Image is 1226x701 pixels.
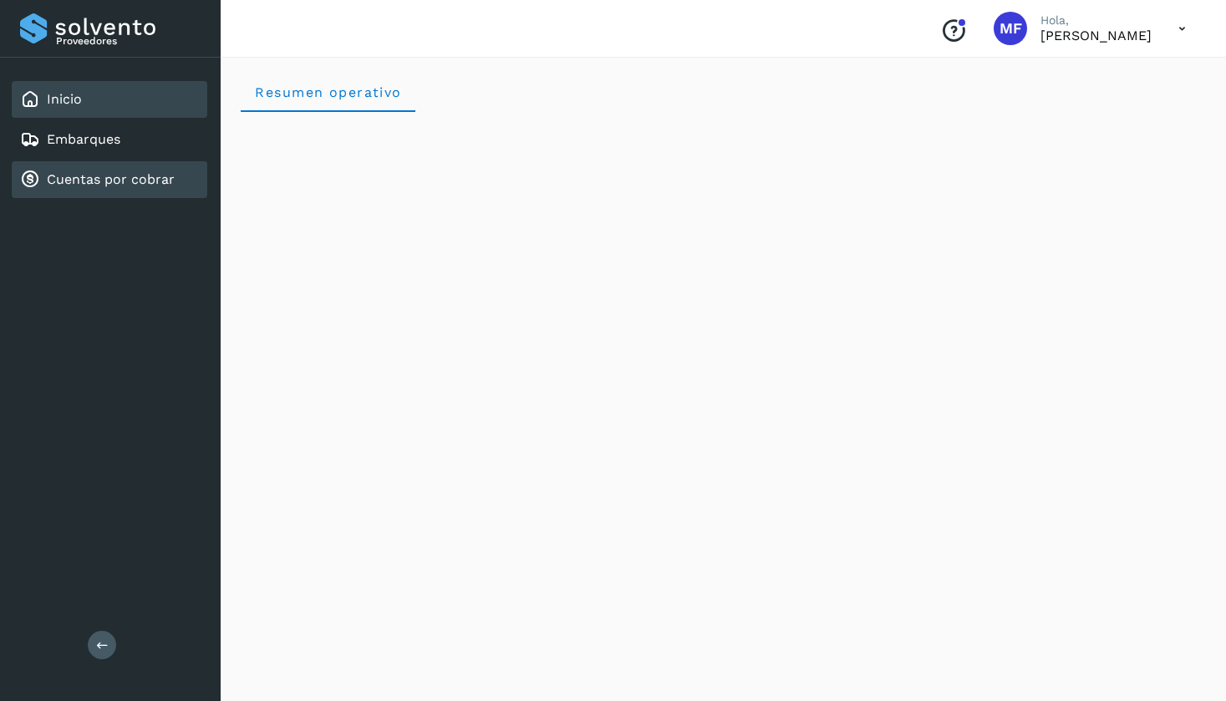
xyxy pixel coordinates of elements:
a: Cuentas por cobrar [47,171,175,187]
p: Proveedores [56,35,201,47]
a: Inicio [47,91,82,107]
span: Resumen operativo [254,84,402,100]
p: Hola, [1040,13,1152,28]
div: Inicio [12,81,207,118]
div: Embarques [12,121,207,158]
div: Cuentas por cobrar [12,161,207,198]
a: Embarques [47,131,120,147]
p: MONICA FONTES CHAVEZ [1040,28,1152,43]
